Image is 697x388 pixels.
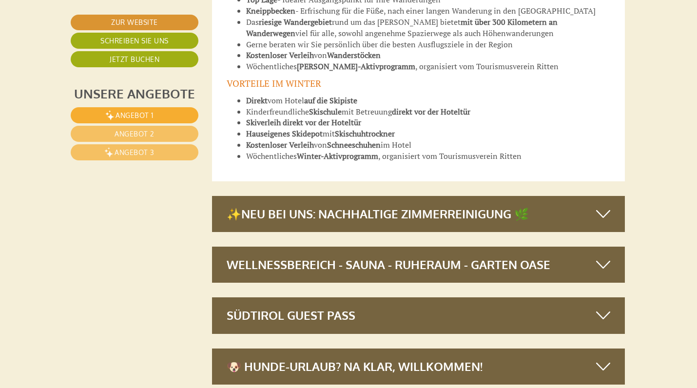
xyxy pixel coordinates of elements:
[309,106,342,117] strong: Skischule
[212,297,625,333] div: Südtirol Guest Pass
[246,106,611,117] li: Kinderfreundliche mit Betreuung
[71,33,198,49] a: Schreiben Sie uns
[246,5,611,17] li: - Erfrischung für die Füße, nach einer langen Wanderung in den [GEOGRAPHIC_DATA]
[246,139,314,150] strong: Kostenloser Verleih
[327,258,384,274] button: Senden
[297,61,415,72] strong: [PERSON_NAME]-Aktivprogramm
[212,196,625,232] div: ✨NEU BEI UNS: Nachhaltige Zimmerreinigung 🌿
[71,51,198,67] a: Jetzt buchen
[246,61,611,72] li: Wöchentliches , organisiert vom Tourismusverein Ritten
[246,95,611,106] li: vom Hotel
[116,111,154,119] span: Angebot 1
[246,151,611,162] li: Wöchentliches , organisiert vom Tourismusverein Ritten
[115,130,155,138] span: Angebot 2
[246,17,611,39] li: Das rund um das [PERSON_NAME] bietet viel für alle, sowohl angenehme Spazierwege als auch Höhenwa...
[115,148,155,156] span: Angebot 3
[246,128,323,139] strong: Hauseigenes Skidepot
[15,29,160,37] div: Berghotel Zum Zirm
[246,95,268,106] strong: Direkt
[461,17,505,27] strong: mit über 300
[259,17,332,27] strong: riesige Wandergebiet
[227,78,321,89] span: VORTEILE IM WINTER
[392,106,470,117] strong: direkt vor der Hoteltür
[246,139,611,151] li: von im Hotel
[246,17,558,39] strong: Kilometern an Wanderwegen
[71,84,198,102] div: Unsere Angebote
[304,95,357,106] strong: auf die Skipiste
[212,349,625,385] div: 🐶 Hunde-Urlaub? Na klar, willkommen!
[246,5,295,16] strong: Kneippbecken
[174,8,210,24] div: [DATE]
[212,247,625,283] div: Wellnessbereich - Sauna - Ruheraum - Garten Oase
[246,39,611,50] li: Gerne beraten wir Sie persönlich über die besten Ausflugsziele in der Region
[246,50,611,61] li: von
[327,50,381,60] strong: Wanderstöcken
[8,27,165,57] div: Guten Tag, wie können wir Ihnen helfen?
[246,117,361,128] strong: Skiverleih direkt vor der Hoteltür
[71,15,198,30] a: Zur Website
[335,128,395,139] strong: Skischuhtrockner
[327,139,381,150] strong: Schneeschuhen
[15,48,160,55] small: 14:13
[246,50,314,60] strong: Kostenloser Verleih
[246,128,611,139] li: mit
[297,151,378,161] strong: Winter-Aktivprogramm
